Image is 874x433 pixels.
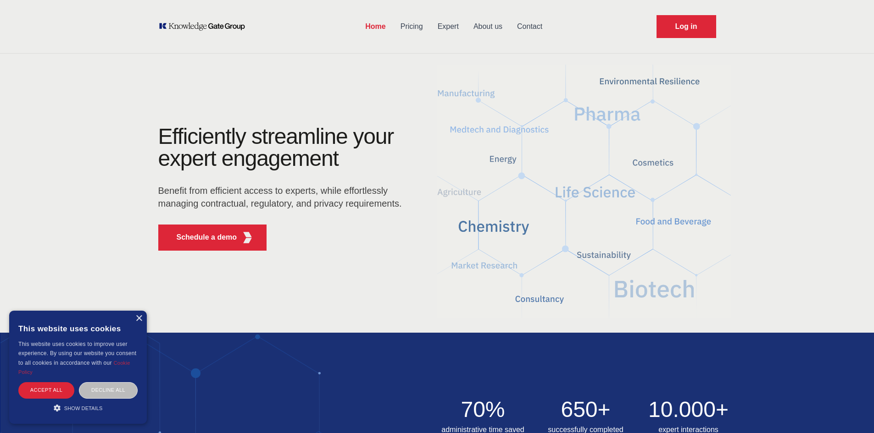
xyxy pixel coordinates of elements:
[466,15,510,38] a: About us
[18,341,136,366] span: This website uses cookies to improve user experience. By using our website you consent to all coo...
[358,15,393,38] a: Home
[18,403,138,412] div: Show details
[510,15,550,38] a: Contact
[177,232,237,243] p: Schedule a demo
[540,399,632,421] h2: 650+
[657,15,716,38] a: Request Demo
[158,184,408,210] p: Benefit from efficient access to experts, while effortlessly managing contractual, regulatory, an...
[18,382,74,398] div: Accept all
[437,60,731,323] img: KGG Fifth Element RED
[158,22,251,31] a: KOL Knowledge Platform: Talk to Key External Experts (KEE)
[158,124,394,170] h1: Efficiently streamline your expert engagement
[18,360,130,375] a: Cookie Policy
[242,232,253,243] img: KGG Fifth Element RED
[430,15,466,38] a: Expert
[643,399,735,421] h2: 10.000+
[135,315,142,322] div: Close
[158,225,267,251] button: Schedule a demoKGG Fifth Element RED
[437,399,529,421] h2: 70%
[79,382,138,398] div: Decline all
[393,15,430,38] a: Pricing
[18,318,138,340] div: This website uses cookies
[64,406,103,411] span: Show details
